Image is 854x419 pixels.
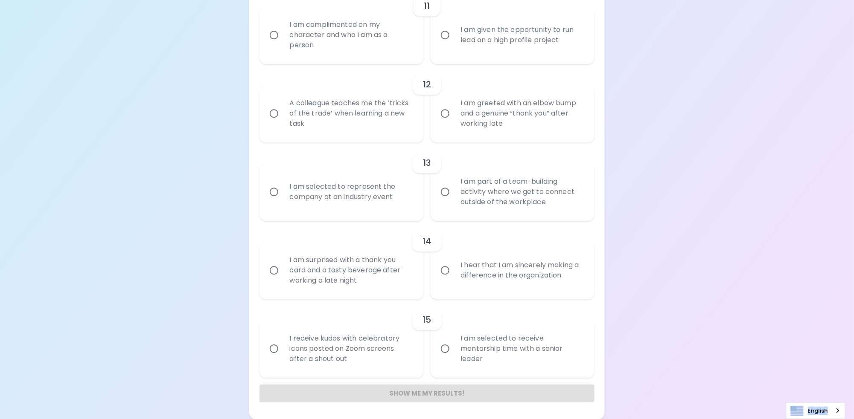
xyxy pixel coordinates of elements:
div: choice-group-check [259,64,595,142]
aside: Language selected: English [786,402,845,419]
div: I am part of a team-building activity where we get to connect outside of the workplace [454,166,590,217]
div: choice-group-check [259,142,595,221]
div: I am selected to receive mentorship time with a senior leader [454,323,590,374]
div: A colleague teaches me the ‘tricks of the trade’ when learning a new task [283,88,419,139]
h6: 13 [423,156,431,170]
div: I am complimented on my character and who I am as a person [283,9,419,61]
div: choice-group-check [259,299,595,378]
div: I hear that I am sincerely making a difference in the organization [454,250,590,291]
a: English [787,403,845,419]
div: I am given the opportunity to run lead on a high profile project [454,14,590,55]
h6: 12 [423,78,431,91]
div: Language [786,402,845,419]
div: choice-group-check [259,221,595,299]
div: I am selected to represent the company at an industry event [283,171,419,212]
h6: 14 [423,234,431,248]
h6: 15 [423,313,431,327]
div: I am greeted with an elbow bump and a genuine “thank you” after working late [454,88,590,139]
div: I am surprised with a thank you card and a tasty beverage after working a late night [283,245,419,296]
div: I receive kudos with celebratory icons posted on Zoom screens after a shout out [283,323,419,374]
